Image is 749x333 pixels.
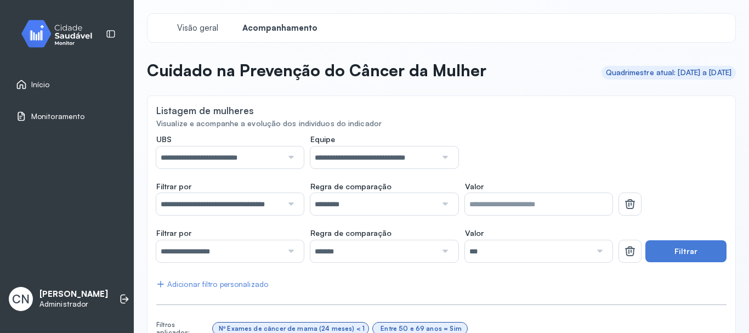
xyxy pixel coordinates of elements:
div: Visualize e acompanhe a evolução dos indivíduos do indicador [156,119,727,128]
p: Cuidado na Prevenção do Câncer da Mulher [147,60,486,80]
span: Visão geral [177,23,218,33]
span: UBS [156,134,172,144]
span: CN [12,292,30,306]
div: Quadrimestre atual: [DATE] a [DATE] [606,68,732,77]
span: Valor [465,182,484,191]
p: [PERSON_NAME] [39,289,108,300]
p: Administrador [39,300,108,309]
span: Regra de comparação [310,228,391,238]
div: Adicionar filtro personalizado [156,280,268,289]
div: Listagem de mulheres [156,105,254,116]
button: Filtrar [645,240,727,262]
a: Monitoramento [16,111,118,122]
span: Equipe [310,134,335,144]
span: Filtrar por [156,182,191,191]
span: Monitoramento [31,112,84,121]
span: Filtrar por [156,228,191,238]
span: Início [31,80,50,89]
a: Início [16,79,118,90]
div: Nº Exames de câncer de mama (24 meses) < 1 [219,325,365,332]
img: monitor.svg [12,18,110,50]
span: Regra de comparação [310,182,391,191]
span: Acompanhamento [242,23,317,33]
div: Entre 50 e 69 anos = Sim [381,325,462,332]
span: Valor [465,228,484,238]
